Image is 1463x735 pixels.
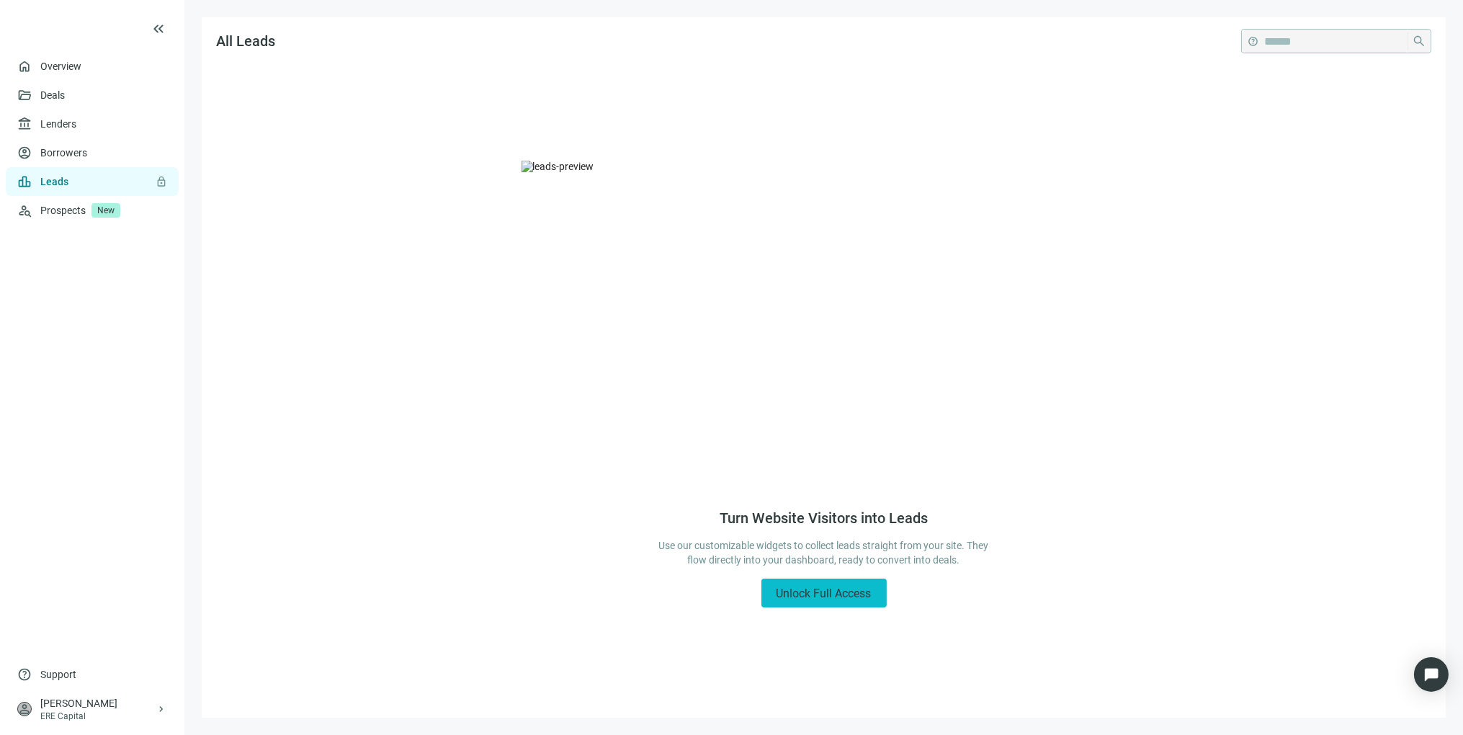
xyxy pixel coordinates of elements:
[17,702,32,716] span: person
[216,32,275,50] span: All Leads
[40,118,76,130] a: Lenders
[40,147,87,159] a: Borrowers
[40,61,81,72] a: Overview
[40,196,167,225] div: Prospects
[40,89,65,101] a: Deals
[40,196,167,225] a: ProspectsNew
[720,509,928,527] h5: Turn Website Visitors into Leads
[761,579,887,607] button: Unlock Full Access
[1248,36,1258,47] span: help
[1414,657,1449,692] div: Open Intercom Messenger
[657,538,991,567] div: Use our customizable widgets to collect leads straight from your site. They flow directly into yo...
[91,203,120,218] span: New
[156,176,167,187] span: lock
[150,20,167,37] button: keyboard_double_arrow_left
[40,696,156,710] div: [PERSON_NAME]
[40,667,76,682] span: Support
[522,161,1127,492] img: leads-preview
[40,710,156,722] div: ERE Capital
[777,587,872,600] span: Unlock Full Access
[17,667,32,682] span: help
[156,703,167,715] span: keyboard_arrow_right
